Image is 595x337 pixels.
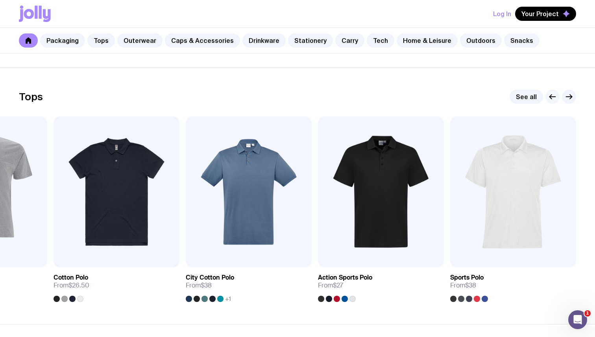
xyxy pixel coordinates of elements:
a: Tops [87,33,115,48]
span: From [186,282,212,289]
button: Your Project [515,7,576,21]
a: Carry [335,33,364,48]
a: Outdoors [460,33,502,48]
span: 1 [584,310,591,317]
a: See all [510,90,543,104]
a: Cotton PoloFrom$26.50 [54,267,179,302]
h2: Tops [19,91,43,103]
a: City Cotton PoloFrom$38+1 [186,267,312,302]
a: Drinkware [242,33,286,48]
span: $27 [333,281,343,289]
a: Outerwear [117,33,163,48]
a: Stationery [288,33,333,48]
span: From [450,282,476,289]
span: $38 [465,281,476,289]
span: $26.50 [68,281,89,289]
span: $38 [201,281,212,289]
span: Your Project [521,10,559,18]
a: Action Sports PoloFrom$27 [318,267,444,302]
a: Home & Leisure [397,33,458,48]
a: Snacks [504,33,540,48]
button: Log In [493,7,511,21]
span: From [54,282,89,289]
span: From [318,282,343,289]
h3: Action Sports Polo [318,274,372,282]
a: Sports PoloFrom$38 [450,267,576,302]
a: Tech [367,33,394,48]
h3: Sports Polo [450,274,484,282]
a: Caps & Accessories [165,33,240,48]
h3: City Cotton Polo [186,274,234,282]
iframe: Intercom live chat [568,310,587,329]
h3: Cotton Polo [54,274,88,282]
a: Packaging [40,33,85,48]
span: +1 [225,296,231,302]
